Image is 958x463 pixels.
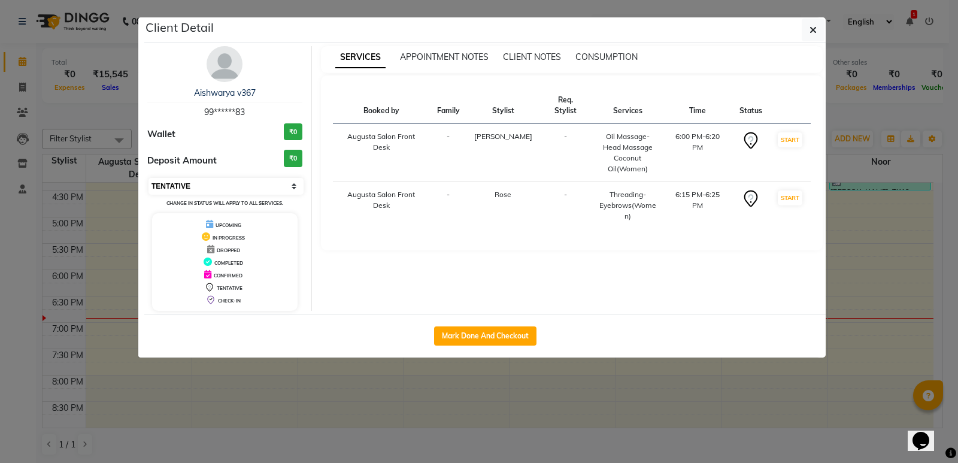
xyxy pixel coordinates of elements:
th: Time [663,87,732,124]
a: Aishwarya v367 [194,87,256,98]
button: START [778,190,802,205]
span: APPOINTMENT NOTES [400,52,489,62]
th: Booked by [333,87,430,124]
button: START [778,132,802,147]
span: Rose [495,190,511,199]
span: TENTATIVE [217,285,242,291]
span: CONFIRMED [214,273,242,279]
th: Family [430,87,467,124]
span: CONSUMPTION [575,52,638,62]
span: CLIENT NOTES [503,52,561,62]
span: DROPPED [217,247,240,253]
small: Change in status will apply to all services. [166,200,283,206]
th: Req. Stylist [539,87,592,124]
span: [PERSON_NAME] [474,132,532,141]
td: Augusta Salon Front Desk [333,182,430,229]
span: UPCOMING [216,222,241,228]
div: Oil Massage-Head Massage Coconut Oil(Women) [599,131,656,174]
td: 6:15 PM-6:25 PM [663,182,732,229]
h3: ₹0 [284,150,302,167]
td: 6:00 PM-6:20 PM [663,124,732,182]
th: Status [732,87,769,124]
th: Services [592,87,663,124]
span: Deposit Amount [147,154,217,168]
img: avatar [207,46,242,82]
button: Mark Done And Checkout [434,326,536,346]
td: - [539,182,592,229]
h5: Client Detail [145,19,214,37]
span: Wallet [147,128,175,141]
iframe: chat widget [908,415,946,451]
div: Threading-Eyebrows(Women) [599,189,656,222]
th: Stylist [467,87,539,124]
td: - [430,182,467,229]
h3: ₹0 [284,123,302,141]
span: CHECK-IN [218,298,241,304]
td: - [430,124,467,182]
td: Augusta Salon Front Desk [333,124,430,182]
span: SERVICES [335,47,386,68]
span: IN PROGRESS [213,235,245,241]
td: - [539,124,592,182]
span: COMPLETED [214,260,243,266]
